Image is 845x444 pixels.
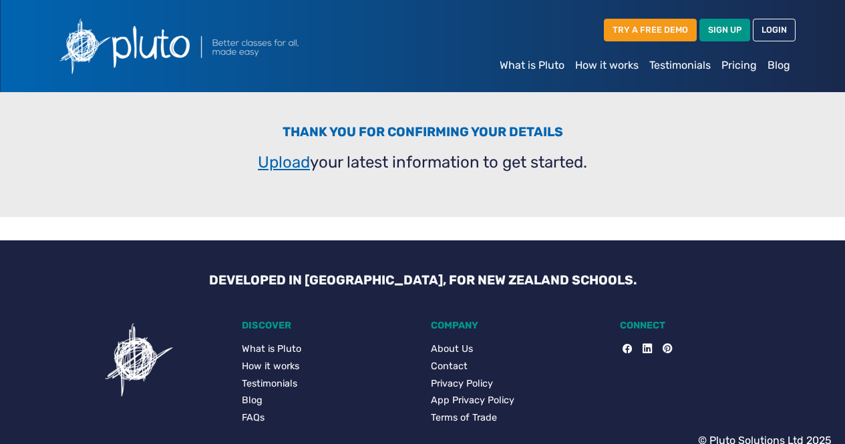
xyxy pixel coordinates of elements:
[431,393,604,408] a: App Privacy Policy
[242,342,415,357] a: What is Pluto
[716,52,762,79] a: Pricing
[242,393,415,408] a: Blog
[431,359,604,374] a: Contact
[50,11,371,81] img: Pluto logo with the text Better classes for all, made easy
[258,153,310,172] a: Upload
[494,52,570,79] a: What is Pluto
[570,52,644,79] a: How it works
[753,19,796,41] a: LOGIN
[652,342,672,357] a: Pinterest
[604,19,697,41] a: TRY A FREE DEMO
[58,124,788,145] h3: Thank you for confirming your details
[431,377,604,391] a: Privacy Policy
[620,320,793,331] h5: CONNECT
[644,52,716,79] a: Testimonials
[99,320,179,400] img: Pluto icon showing a confusing task for users
[242,411,415,425] a: FAQs
[699,19,750,41] a: SIGN UP
[632,342,652,357] a: LinkedIn
[431,411,604,425] a: Terms of Trade
[431,342,604,357] a: About Us
[58,150,788,174] p: your latest information to get started.
[242,359,415,374] a: How it works
[623,342,632,357] a: Facebook
[242,320,415,331] h5: DISCOVER
[242,377,415,391] a: Testimonials
[762,52,796,79] a: Blog
[431,320,604,331] h5: COMPANY
[198,272,647,288] h3: DEVELOPED IN [GEOGRAPHIC_DATA], FOR NEW ZEALAND SCHOOLS.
